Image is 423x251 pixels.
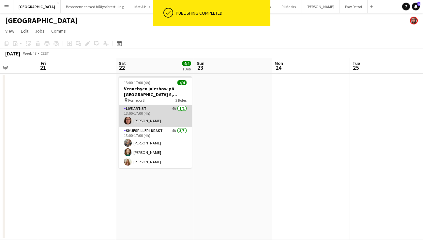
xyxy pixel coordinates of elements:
a: View [3,27,17,35]
button: PJ Masks [276,0,301,13]
a: 1 [412,3,420,10]
span: 13:00-17:00 (4h) [124,80,150,85]
span: 4/4 [182,61,191,66]
span: View [5,28,14,34]
button: [GEOGRAPHIC_DATA] [13,0,61,13]
span: 2 Roles [175,98,187,103]
div: [DATE] [5,50,20,57]
button: Paw Patrol [340,0,368,13]
span: Week 47 [22,51,38,56]
span: 25 [352,64,360,71]
span: Edit [21,28,28,34]
span: 1 [417,2,420,6]
a: Comms [49,27,68,35]
div: Publishing completed [176,10,268,16]
span: Mon [275,60,283,66]
h3: Vennebyen juleshow på [GEOGRAPHIC_DATA] S, [DATE] [119,86,192,97]
span: Sat [119,60,126,66]
span: Comms [51,28,66,34]
h1: [GEOGRAPHIC_DATA] [5,16,78,25]
span: 23 [196,64,204,71]
span: 21 [40,64,46,71]
button: Bestevenner med blålys forestilling [61,0,129,13]
span: Jobs [35,28,45,34]
span: 4/4 [177,80,187,85]
span: Fri [41,60,46,66]
button: [PERSON_NAME] [301,0,340,13]
span: Fornebu S [128,98,144,103]
span: Tue [353,60,360,66]
a: Jobs [32,27,47,35]
app-card-role: Live artist4A1/113:00-17:00 (4h)[PERSON_NAME] [119,105,192,127]
app-job-card: 13:00-17:00 (4h)4/4Vennebyen juleshow på [GEOGRAPHIC_DATA] S, [DATE] Fornebu S2 RolesLive artist4... [119,76,192,168]
button: Møt & hils [129,0,156,13]
app-user-avatar: Kamilla Skallerud [410,17,418,24]
a: Edit [18,27,31,35]
span: Sun [197,60,204,66]
app-card-role: Skuespiller i drakt4A3/313:00-17:00 (4h)[PERSON_NAME][PERSON_NAME][PERSON_NAME] [119,127,192,168]
span: 22 [118,64,126,71]
div: 1 Job [182,66,191,71]
div: CEST [40,51,49,56]
span: 24 [274,64,283,71]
